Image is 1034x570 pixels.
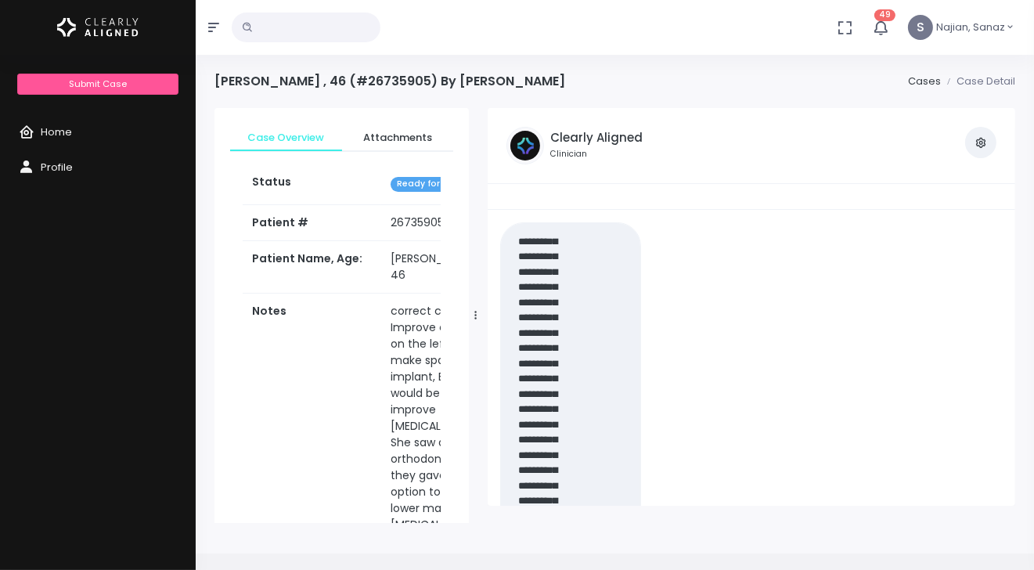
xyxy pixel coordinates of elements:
small: Clinician [550,148,643,161]
span: 49 [874,9,895,21]
th: Patient # [243,204,381,241]
li: Case Detail [941,74,1015,89]
span: Submit Case [69,78,127,90]
th: Status [243,164,381,204]
a: Cases [908,74,941,88]
span: Attachments [355,130,441,146]
span: Home [41,124,72,139]
td: [PERSON_NAME] , 46 [381,241,509,294]
th: Patient Name, Age: [243,241,381,294]
span: Profile [41,160,73,175]
span: S [908,15,933,40]
span: Najian, Sanaz [936,20,1005,35]
div: scrollable content [214,108,469,523]
span: Case Overview [243,130,330,146]
h5: Clearly Aligned [550,131,643,145]
a: Submit Case [17,74,178,95]
td: 26735905 [381,205,509,241]
span: Ready for Dr. Review [391,177,493,192]
img: Logo Horizontal [57,11,139,44]
h4: [PERSON_NAME] , 46 (#26735905) By [PERSON_NAME] [214,74,565,88]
